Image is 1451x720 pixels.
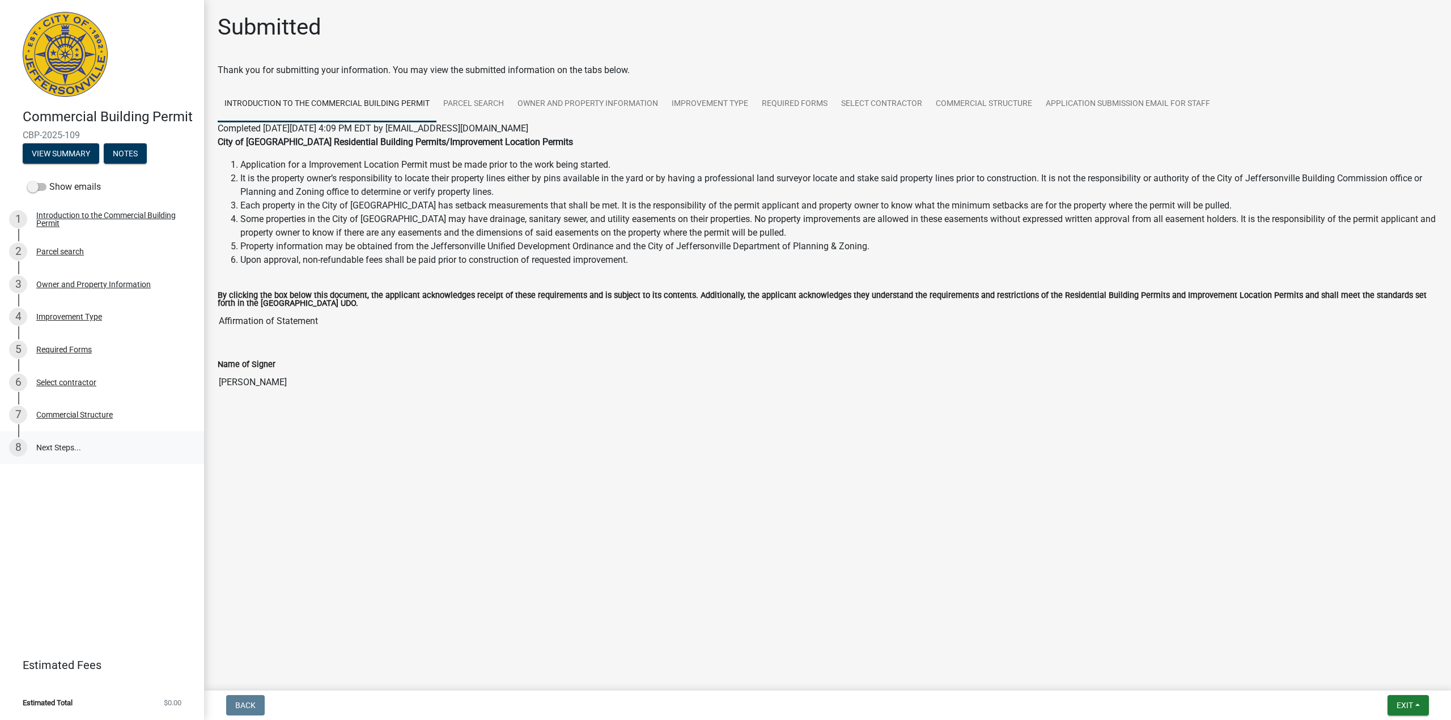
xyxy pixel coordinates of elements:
button: Notes [104,143,147,164]
label: Show emails [27,180,101,194]
div: Select contractor [36,378,96,386]
span: Completed [DATE][DATE] 4:09 PM EDT by [EMAIL_ADDRESS][DOMAIN_NAME] [218,123,528,134]
a: Required Forms [755,86,834,122]
div: Required Forms [36,346,92,353]
li: Application for a Improvement Location Permit must be made prior to the work being started. [240,158,1437,172]
a: Owner and Property Information [511,86,665,122]
button: Back [226,695,265,715]
button: View Summary [23,143,99,164]
li: Each property in the City of [GEOGRAPHIC_DATA] has setback measurements that shall be met. It is ... [240,199,1437,212]
div: Thank you for submitting your information. You may view the submitted information on the tabs below. [218,63,1437,77]
div: 6 [9,373,27,391]
li: Property information may be obtained from the Jeffersonville Unified Development Ordinance and th... [240,240,1437,253]
span: $0.00 [164,699,181,706]
span: Exit [1397,701,1413,710]
div: 8 [9,438,27,457]
label: By clicking the box below this document, the applicant acknowledges receipt of these requirements... [218,292,1437,308]
div: 1 [9,210,27,228]
div: 3 [9,275,27,293]
a: Commercial Structure [929,86,1039,122]
span: CBP-2025-109 [23,130,181,140]
span: Estimated Total [23,699,73,706]
a: Introduction to the Commercial Building Permit [218,86,436,122]
a: Improvement Type [665,86,755,122]
img: City of Jeffersonville, Indiana [23,12,108,97]
span: Back [235,701,256,710]
div: Owner and Property Information [36,280,151,288]
label: Name of Signer [218,361,275,369]
li: Upon approval, non-refundable fees shall be paid prior to construction of requested improvement. [240,253,1437,267]
strong: City of [GEOGRAPHIC_DATA] Residential Building Permits/Improvement Location Permits [218,137,573,147]
div: 4 [9,308,27,326]
li: Some properties in the City of [GEOGRAPHIC_DATA] may have drainage, sanitary sewer, and utility e... [240,212,1437,240]
h1: Submitted [218,14,321,41]
a: Application Submission Email for Staff [1039,86,1217,122]
a: Parcel search [436,86,511,122]
div: Parcel search [36,248,84,255]
wm-modal-confirm: Notes [104,150,147,159]
div: Improvement Type [36,313,102,321]
a: Estimated Fees [9,654,186,676]
div: Introduction to the Commercial Building Permit [36,211,186,227]
div: 7 [9,406,27,424]
a: Select contractor [834,86,929,122]
h4: Commercial Building Permit [23,109,195,125]
div: 5 [9,340,27,359]
div: 2 [9,242,27,261]
div: Commercial Structure [36,411,113,419]
li: It is the property owner’s responsibility to locate their property lines either by pins available... [240,172,1437,199]
wm-modal-confirm: Summary [23,150,99,159]
button: Exit [1388,695,1429,715]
